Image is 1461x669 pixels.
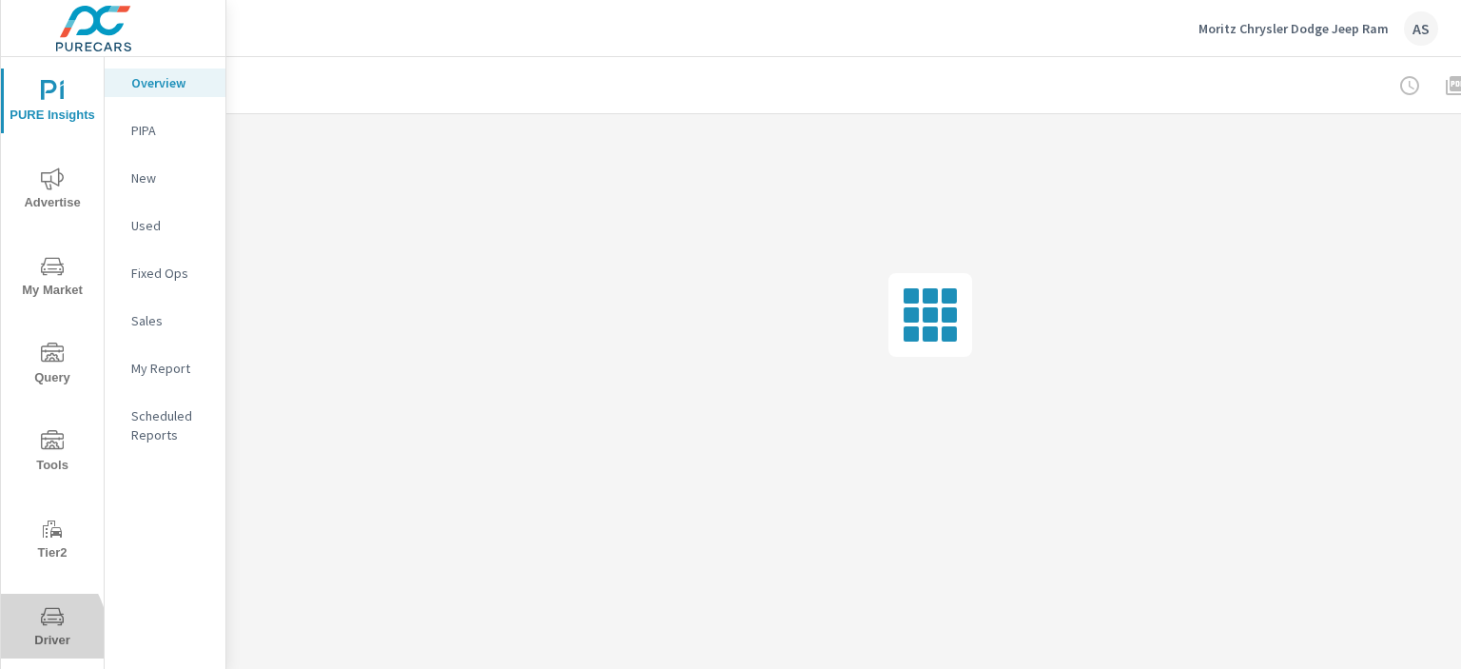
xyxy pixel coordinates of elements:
div: Scheduled Reports [105,402,225,449]
span: My Market [7,255,98,302]
span: Advertise [7,167,98,214]
span: Driver [7,605,98,652]
div: PIPA [105,116,225,145]
span: Tier2 [7,518,98,564]
p: Sales [131,311,210,330]
p: My Report [131,359,210,378]
p: Used [131,216,210,235]
p: Fixed Ops [131,264,210,283]
p: Moritz Chrysler Dodge Jeep Ram [1198,20,1389,37]
p: Scheduled Reports [131,406,210,444]
div: Fixed Ops [105,259,225,287]
p: PIPA [131,121,210,140]
span: Tools [7,430,98,477]
div: Used [105,211,225,240]
p: Overview [131,73,210,92]
span: Query [7,343,98,389]
div: My Report [105,354,225,383]
div: Sales [105,306,225,335]
p: New [131,168,210,187]
span: PURE Insights [7,80,98,127]
div: Overview [105,69,225,97]
div: AS [1404,11,1438,46]
div: New [105,164,225,192]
